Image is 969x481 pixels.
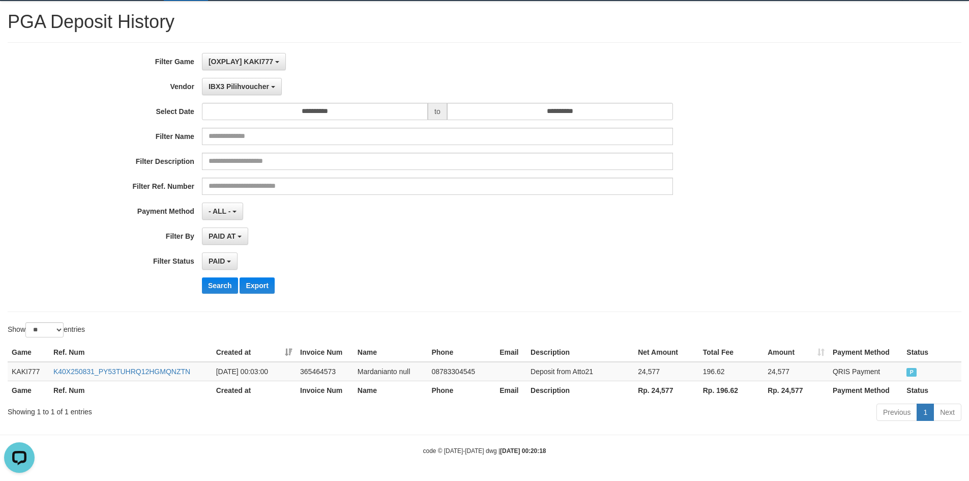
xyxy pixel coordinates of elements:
strong: [DATE] 00:20:18 [500,447,546,455]
th: Status [902,343,961,362]
span: PAID AT [209,232,236,240]
button: Open LiveChat chat widget [4,4,35,35]
td: [DATE] 00:03:00 [212,362,296,381]
span: IBX3 Pilihvoucher [209,82,269,91]
h1: PGA Deposit History [8,12,961,32]
th: Invoice Num [296,343,354,362]
th: Invoice Num [296,381,354,400]
th: Game [8,381,49,400]
th: Payment Method [829,343,902,362]
td: 196.62 [699,362,764,381]
th: Created at [212,381,296,400]
td: Mardanianto null [354,362,428,381]
th: Payment Method [829,381,902,400]
th: Name [354,343,428,362]
small: code © [DATE]-[DATE] dwg | [423,447,546,455]
th: Amount: activate to sort column ascending [764,343,829,362]
button: - ALL - [202,203,243,220]
td: 24,577 [634,362,699,381]
button: [OXPLAY] KAKI777 [202,53,286,70]
th: Ref. Num [49,343,212,362]
th: Created at: activate to sort column ascending [212,343,296,362]
span: - ALL - [209,207,231,215]
th: Net Amount [634,343,699,362]
span: PAID [906,368,917,377]
td: Deposit from Atto21 [526,362,634,381]
td: KAKI777 [8,362,49,381]
th: Description [526,343,634,362]
span: [OXPLAY] KAKI777 [209,58,273,66]
a: 1 [917,404,934,421]
button: PAID [202,252,238,270]
th: Rp. 24,577 [634,381,699,400]
td: 24,577 [764,362,829,381]
button: PAID AT [202,228,248,245]
span: to [428,103,447,120]
a: Previous [876,404,917,421]
td: 08783304545 [427,362,495,381]
label: Show entries [8,322,85,337]
th: Ref. Num [49,381,212,400]
th: Name [354,381,428,400]
th: Phone [427,343,495,362]
th: Game [8,343,49,362]
div: Showing 1 to 1 of 1 entries [8,403,396,417]
th: Email [495,343,526,362]
a: K40X250831_PY53TUHRQ12HGMQNZTN [53,367,190,376]
button: IBX3 Pilihvoucher [202,78,282,95]
span: PAID [209,257,225,265]
th: Rp. 24,577 [764,381,829,400]
th: Description [526,381,634,400]
button: Search [202,277,238,294]
a: Next [933,404,961,421]
th: Email [495,381,526,400]
th: Status [902,381,961,400]
button: Export [240,277,274,294]
td: QRIS Payment [829,362,902,381]
td: 365464573 [296,362,354,381]
select: Showentries [25,322,64,337]
th: Rp. 196.62 [699,381,764,400]
th: Total Fee [699,343,764,362]
th: Phone [427,381,495,400]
